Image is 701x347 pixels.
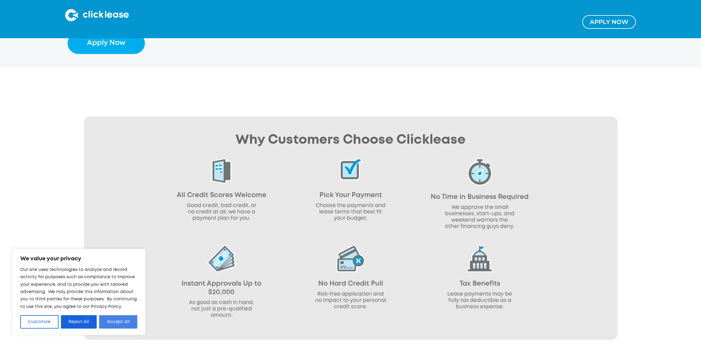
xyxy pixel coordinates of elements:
div: We value your privacy [12,249,145,335]
img: Instant approvals icon [208,245,235,272]
img: Tax benefits icon [467,245,492,272]
p: We value your privacy [20,255,137,262]
p: Risk-free application and no impact to your personal credit score. [302,291,400,310]
a: Apply Now [68,32,145,54]
p: As good as cash in hand, not just a pre-qualified amount. [172,299,271,319]
img: No time in business required [468,158,492,185]
p: We approve the small businesses, start-ups, and weekend warriors the other financing guys deny. [431,204,529,230]
button: Reject All [61,315,97,329]
p: Lease payments may be fully tax deductible as a business expense. [431,291,529,310]
button: Accept All [99,315,137,329]
a: Apply NOw [582,15,636,29]
h2: Why Customers Choose Clicklease [217,132,484,149]
img: No hard credit pull icon [336,245,365,272]
div: Instant Approvals Up to $20,000 [172,279,271,296]
div: No Hard Credit Pull [302,279,400,288]
p: Choose the payments and lease terms that best fit your budget. [302,202,400,222]
img: Clicklease logo [65,9,129,21]
div: Pick Your Payment [302,191,400,199]
div: No Time in Business Required [431,193,529,201]
div: All Credit Scores Welcome [172,191,271,199]
div: Tax Benefits [431,279,529,288]
button: Customize [20,315,58,329]
span: Our site uses technologies to analyze and record activity for purposes such as compliance to impr... [20,268,137,309]
img: Pick your payments [340,158,362,180]
p: Good credit, bad credit, or no credit at all, we have a payment plan for you. [172,202,271,222]
img: All credit scores welcome [212,158,231,184]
